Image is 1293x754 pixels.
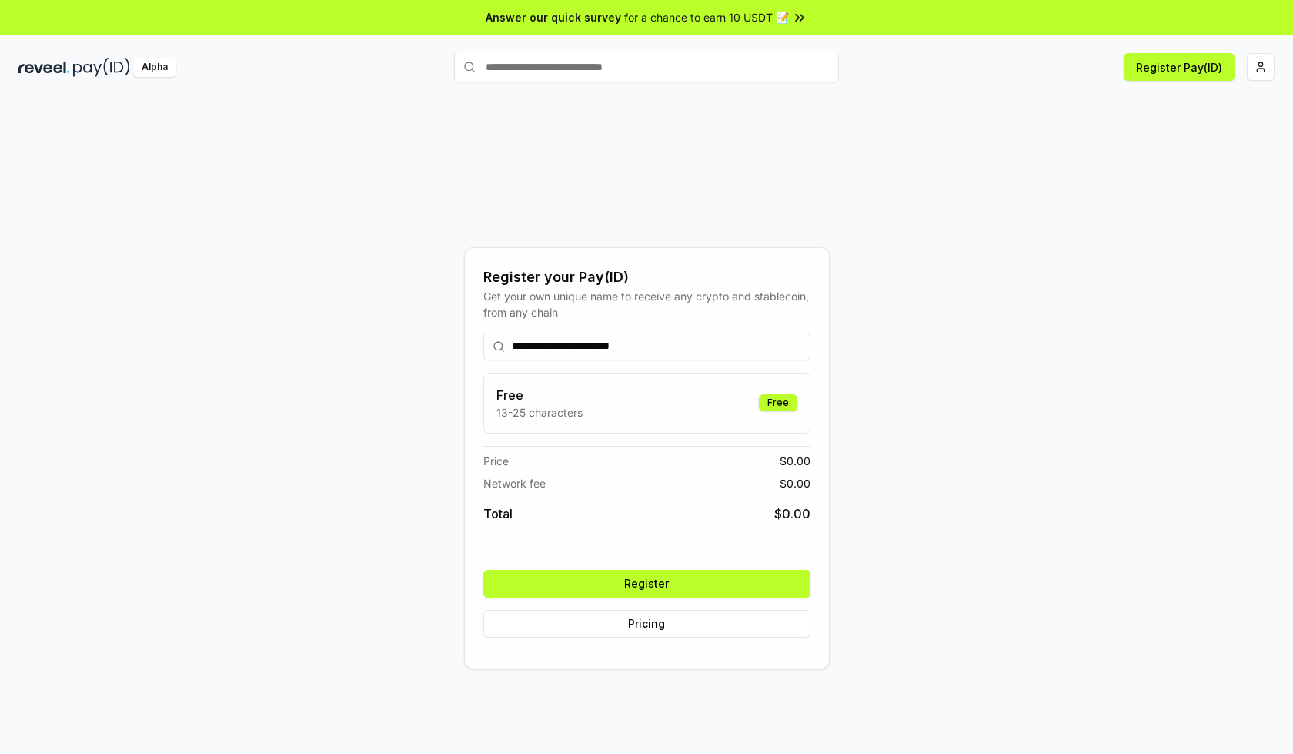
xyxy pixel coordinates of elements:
div: Get your own unique name to receive any crypto and stablecoin, from any chain [483,288,810,320]
span: for a chance to earn 10 USDT 📝 [624,9,789,25]
p: 13-25 characters [496,404,583,421]
button: Pricing [483,610,810,638]
button: Register Pay(ID) [1124,53,1235,81]
span: Total [483,504,513,523]
div: Free [759,394,797,411]
span: $ 0.00 [780,453,810,469]
span: Answer our quick survey [486,9,621,25]
div: Register your Pay(ID) [483,266,810,288]
div: Alpha [133,58,176,77]
span: $ 0.00 [774,504,810,523]
button: Register [483,570,810,598]
span: Price [483,453,509,469]
span: Network fee [483,475,546,491]
img: reveel_dark [18,58,70,77]
img: pay_id [73,58,130,77]
h3: Free [496,386,583,404]
span: $ 0.00 [780,475,810,491]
